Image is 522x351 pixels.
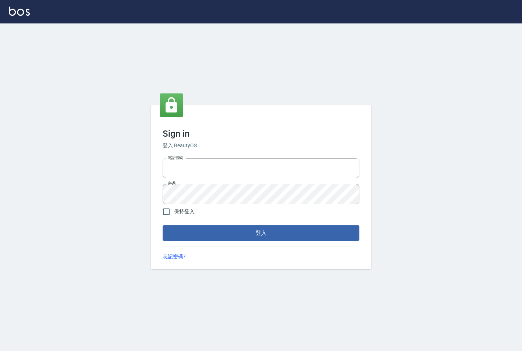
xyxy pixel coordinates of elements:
a: 忘記密碼? [163,253,186,261]
h3: Sign in [163,129,359,139]
label: 電話號碼 [168,155,183,160]
label: 密碼 [168,181,175,186]
span: 保持登入 [174,208,195,215]
button: 登入 [163,225,359,241]
img: Logo [9,7,30,16]
h6: 登入 BeautyOS [163,142,359,149]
